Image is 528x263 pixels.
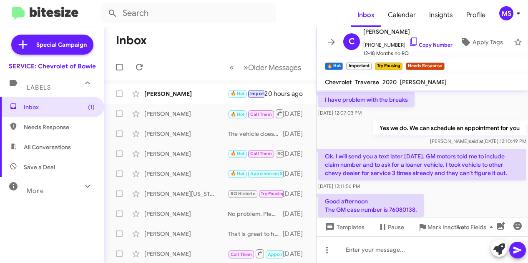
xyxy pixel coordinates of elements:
span: 🔥 Hot [231,112,245,117]
span: Call Them [250,151,272,156]
span: Call Them [231,252,252,257]
span: [PERSON_NAME] [363,27,453,37]
small: Try Pausing [375,63,402,70]
div: [DATE] [283,190,309,198]
span: (1) [88,103,95,111]
span: Auto Fields [456,220,496,235]
div: [PERSON_NAME] [144,230,228,238]
div: [DATE] [283,210,309,218]
span: said at [469,138,483,144]
button: Auto Fields [450,220,503,235]
div: [PERSON_NAME] [144,130,228,138]
span: « [229,62,234,73]
button: Pause [371,220,411,235]
small: 🔥 Hot [325,63,343,70]
span: RO Historic [231,191,255,196]
div: [DATE] [283,250,309,258]
span: Pause [388,220,404,235]
div: Ok [228,149,283,158]
span: RO [277,151,284,156]
button: MS [492,6,519,20]
span: [PERSON_NAME] [400,78,447,86]
div: 20 hours ago [264,90,309,98]
span: Traverse [355,78,379,86]
span: 🔥 Hot [231,91,245,96]
div: No problem. Please let us know if we can assist with scheduling service :) [228,210,283,218]
div: [PERSON_NAME][US_STATE] [144,190,228,198]
small: Needs Response [406,63,444,70]
span: [DATE] 12:11:56 PM [318,183,360,189]
p: Yes we do. We can schedule an appointment for you [373,120,526,135]
span: Mark Inactive [427,220,464,235]
div: The vehicle does still require maintenance when the warranty expires. Our system can calculate ti... [228,130,283,138]
span: 2020 [382,78,397,86]
div: [DATE] [283,170,309,178]
a: Copy Number [409,42,453,48]
a: Inbox [351,3,381,27]
button: Next [239,59,306,76]
div: SERVICE: Chevrolet of Bowie [9,62,96,70]
div: Hello, my name is [PERSON_NAME]. I forwarded this information over to the manager! [228,189,283,198]
button: Previous [224,59,239,76]
p: Ok. I will send you a text later [DATE]. GM motors told me to include claim number and to ask for... [318,149,526,180]
span: [PHONE_NUMBER] [363,37,453,49]
span: Chevrolet [325,78,352,86]
button: Apply Tags [453,35,510,50]
a: Calendar [381,3,422,27]
span: Save a Deal [24,163,55,171]
input: Search [101,3,276,23]
h1: Inbox [116,34,147,47]
a: Insights [422,3,460,27]
span: Try Pausing [261,191,285,196]
div: That is great to hear. If you need service please give us a call! [228,230,283,238]
div: [PERSON_NAME] [144,210,228,218]
div: [PERSON_NAME] [144,150,228,158]
nav: Page navigation example [225,59,306,76]
span: 12-18 Months no RO [363,49,453,58]
p: I have problem with the breaks [318,92,415,107]
small: Important [346,63,371,70]
span: More [27,187,44,195]
a: Profile [460,3,492,27]
span: All Conversations [24,143,71,151]
span: Inbox [24,103,95,111]
div: Great, you're all set, sorry for the mixup [228,169,283,178]
div: MS [499,6,513,20]
div: [DATE] [283,130,309,138]
div: [PERSON_NAME] [144,110,228,118]
span: Appointment Set [268,252,304,257]
span: 🔥 Hot [231,171,245,176]
div: Good afternoon! I saw that you gave us a call [DATE], and just wanted to check in to see if you w... [228,108,283,119]
span: Needs Response [24,123,95,131]
span: 🔥 Hot [231,151,245,156]
button: Mark Inactive [411,220,471,235]
div: [DATE] [283,150,309,158]
span: Appointment Set [250,171,287,176]
div: [PERSON_NAME] [144,250,228,258]
div: Inbound Call [228,248,283,259]
span: [PERSON_NAME] [DATE] 12:10:49 PM [430,138,526,144]
span: Call Them [250,112,272,117]
button: Templates [317,220,371,235]
span: Important [250,91,272,96]
div: [DATE] [283,230,309,238]
span: » [244,62,248,73]
div: ss121478 [228,89,264,98]
span: Special Campaign [36,40,87,49]
span: Apply Tags [473,35,503,50]
div: [PERSON_NAME] [144,170,228,178]
div: [DATE] [283,110,309,118]
a: Special Campaign [11,35,93,55]
span: [DATE] 12:07:03 PM [318,110,362,116]
span: Templates [323,220,365,235]
div: [PERSON_NAME] [144,90,228,98]
p: Good afternoon The GM case number is 76080138. [318,194,424,217]
span: Labels [27,84,51,91]
span: C [349,35,355,48]
span: Older Messages [248,63,301,72]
